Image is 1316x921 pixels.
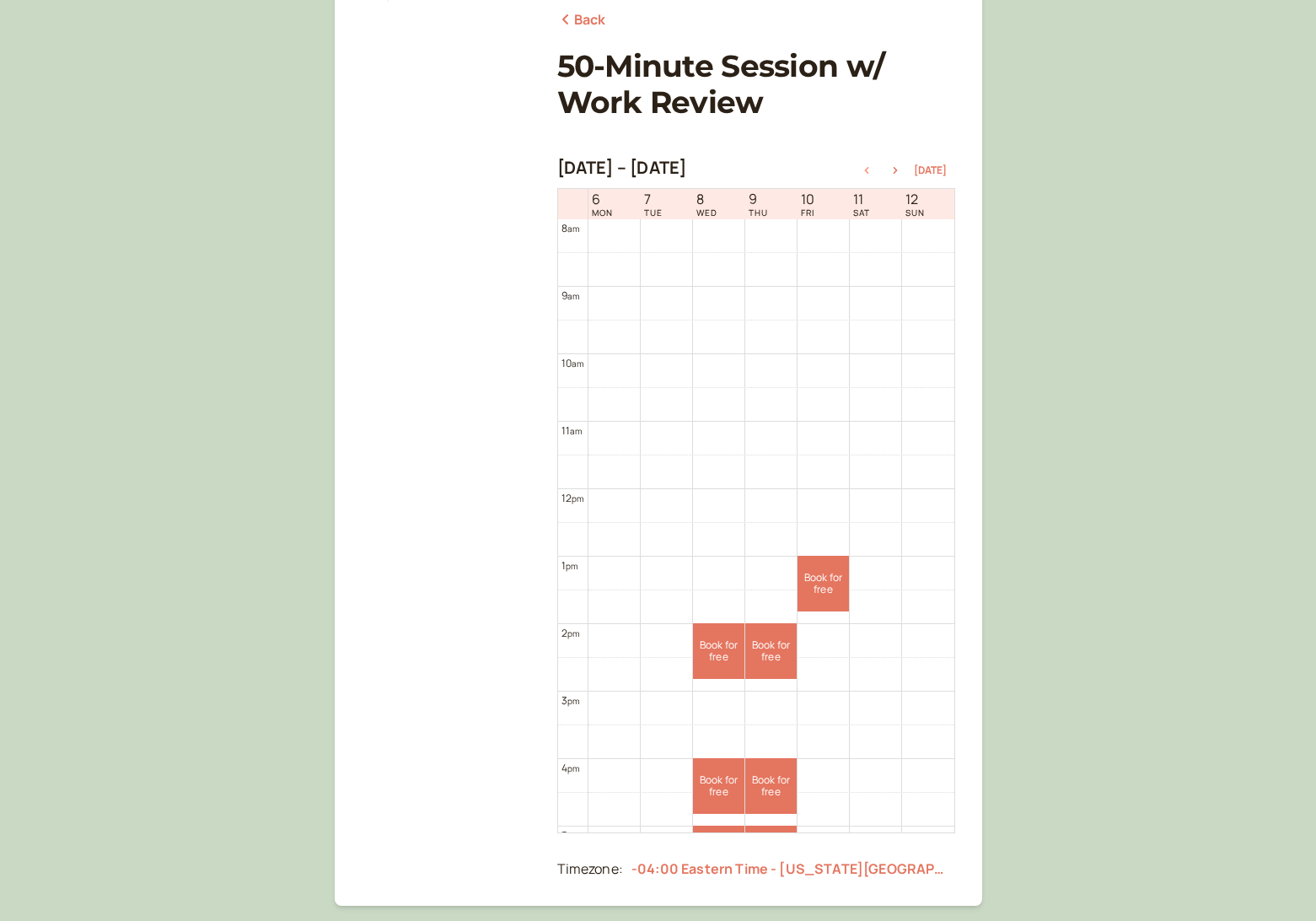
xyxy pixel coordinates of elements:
[572,493,583,504] span: pm
[567,830,579,842] span: pm
[592,207,613,218] span: MON
[641,190,666,219] a: October 7, 2025
[561,625,580,641] div: 2
[914,164,947,176] button: [DATE]
[588,190,616,219] a: October 6, 2025
[745,639,797,664] span: Book for free
[749,191,768,207] span: 9
[561,490,584,506] div: 12
[696,191,717,207] span: 8
[798,572,849,596] span: Book for free
[644,207,663,218] span: TUE
[557,9,606,31] a: Back
[801,207,814,218] span: FRI
[561,760,580,776] div: 4
[561,355,584,371] div: 10
[592,191,613,207] span: 6
[567,627,579,639] span: pm
[693,639,744,664] span: Book for free
[749,207,768,218] span: THU
[561,827,580,843] div: 5
[572,358,583,369] span: am
[561,288,580,304] div: 9
[644,191,663,207] span: 7
[557,859,623,881] div: Timezone:
[567,223,579,234] span: am
[561,220,580,236] div: 8
[902,190,928,219] a: October 12, 2025
[566,560,577,572] span: pm
[561,557,578,574] div: 1
[561,423,583,439] div: 11
[567,695,579,707] span: pm
[801,191,814,207] span: 10
[745,190,771,219] a: October 9, 2025
[557,158,687,178] h2: [DATE] – [DATE]
[853,207,870,218] span: SAT
[696,207,717,218] span: WED
[561,692,580,708] div: 3
[567,290,579,302] span: am
[853,191,870,207] span: 11
[745,774,797,799] span: Book for free
[850,190,873,219] a: October 11, 2025
[693,774,744,799] span: Book for free
[570,425,582,437] span: am
[567,762,579,774] span: pm
[557,48,955,121] h1: 50-Minute Session w/ Work Review
[693,190,721,219] a: October 8, 2025
[905,191,925,207] span: 12
[905,207,925,218] span: SUN
[798,190,818,219] a: October 10, 2025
